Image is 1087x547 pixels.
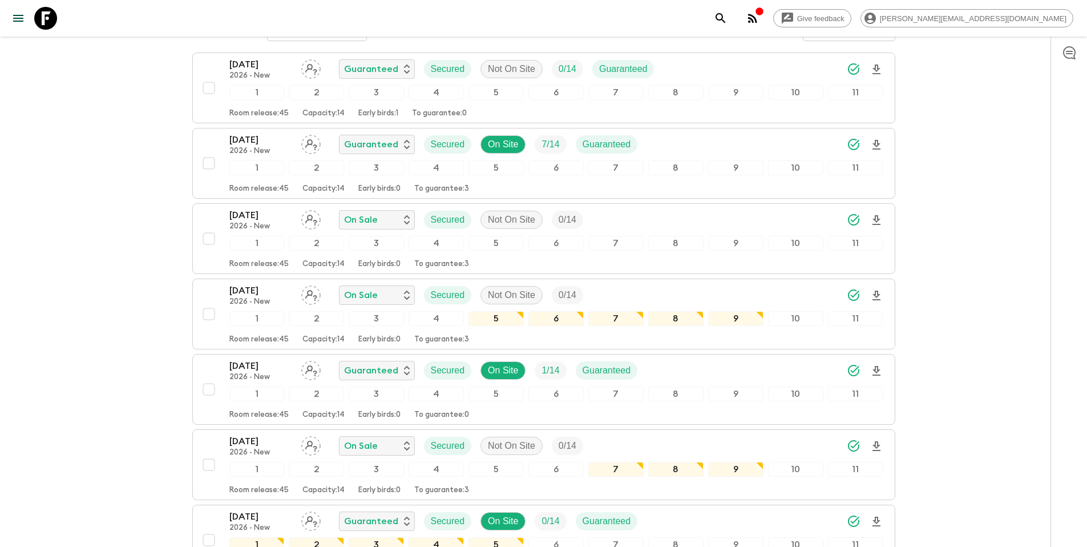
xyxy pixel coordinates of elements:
[559,213,576,227] p: 0 / 14
[588,387,644,401] div: 7
[599,62,648,76] p: Guaranteed
[302,411,345,420] p: Capacity: 14
[828,236,883,251] div: 11
[344,213,378,227] p: On Sale
[583,364,631,377] p: Guaranteed
[552,286,583,304] div: Trip Fill
[192,279,895,349] button: [DATE]2026 - NewAssign pack leaderOn SaleSecuredNot On SiteTrip Fill1234567891011Room release:45C...
[229,184,289,194] p: Room release: 45
[412,109,467,118] p: To guarantee: 0
[192,354,895,425] button: [DATE]2026 - NewAssign pack leaderGuaranteedSecuredOn SiteTrip FillGuaranteed1234567891011Room re...
[431,138,465,151] p: Secured
[870,63,883,77] svg: Download Onboarding
[542,138,559,151] p: 7 / 14
[542,364,559,377] p: 1 / 14
[874,14,1073,23] span: [PERSON_NAME][EMAIL_ADDRESS][DOMAIN_NAME]
[860,9,1073,27] div: [PERSON_NAME][EMAIL_ADDRESS][DOMAIN_NAME]
[708,387,763,401] div: 9
[431,514,465,528] p: Secured
[289,160,344,175] div: 2
[229,109,289,118] p: Room release: 45
[488,138,518,151] p: On Site
[488,514,518,528] p: On Site
[847,288,860,302] svg: Synced Successfully
[847,364,860,377] svg: Synced Successfully
[414,486,469,495] p: To guarantee: 3
[301,214,321,223] span: Assign pack leader
[588,236,644,251] div: 7
[768,462,823,477] div: 10
[229,133,292,147] p: [DATE]
[409,387,464,401] div: 4
[708,236,763,251] div: 9
[424,286,472,304] div: Secured
[648,462,704,477] div: 8
[488,62,535,76] p: Not On Site
[559,439,576,453] p: 0 / 14
[289,311,344,326] div: 2
[583,514,631,528] p: Guaranteed
[870,289,883,303] svg: Download Onboarding
[648,160,704,175] div: 8
[648,236,704,251] div: 8
[768,85,823,100] div: 10
[229,486,289,495] p: Room release: 45
[229,311,285,326] div: 1
[229,448,292,457] p: 2026 - New
[344,288,378,302] p: On Sale
[431,439,465,453] p: Secured
[528,387,584,401] div: 6
[229,373,292,382] p: 2026 - New
[528,236,584,251] div: 6
[301,289,321,298] span: Assign pack leader
[301,440,321,449] span: Assign pack leader
[229,236,285,251] div: 1
[301,364,321,373] span: Assign pack leader
[229,222,292,231] p: 2026 - New
[709,7,732,30] button: search adventures
[648,85,704,100] div: 8
[192,128,895,199] button: [DATE]2026 - NewAssign pack leaderGuaranteedSecuredOn SiteTrip FillGuaranteed1234567891011Room re...
[480,512,526,530] div: On Site
[414,184,469,194] p: To guarantee: 3
[870,138,883,152] svg: Download Onboarding
[229,411,289,420] p: Room release: 45
[468,462,524,477] div: 5
[588,85,644,100] div: 7
[768,236,823,251] div: 10
[229,160,285,175] div: 1
[302,109,345,118] p: Capacity: 14
[301,515,321,524] span: Assign pack leader
[468,236,524,251] div: 5
[344,439,378,453] p: On Sale
[229,284,292,297] p: [DATE]
[414,335,469,344] p: To guarantee: 3
[424,361,472,380] div: Secured
[289,85,344,100] div: 2
[828,85,883,100] div: 11
[768,160,823,175] div: 10
[349,160,404,175] div: 3
[588,311,644,326] div: 7
[828,387,883,401] div: 11
[828,160,883,175] div: 11
[480,361,526,380] div: On Site
[229,208,292,222] p: [DATE]
[542,514,559,528] p: 0 / 14
[552,60,583,78] div: Trip Fill
[588,462,644,477] div: 7
[535,512,566,530] div: Trip Fill
[468,387,524,401] div: 5
[528,311,584,326] div: 6
[773,9,851,27] a: Give feedback
[488,439,535,453] p: Not On Site
[847,138,860,151] svg: Synced Successfully
[847,62,860,76] svg: Synced Successfully
[488,288,535,302] p: Not On Site
[648,311,704,326] div: 8
[708,311,763,326] div: 9
[358,486,401,495] p: Early birds: 0
[229,524,292,533] p: 2026 - New
[229,359,292,373] p: [DATE]
[424,211,472,229] div: Secured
